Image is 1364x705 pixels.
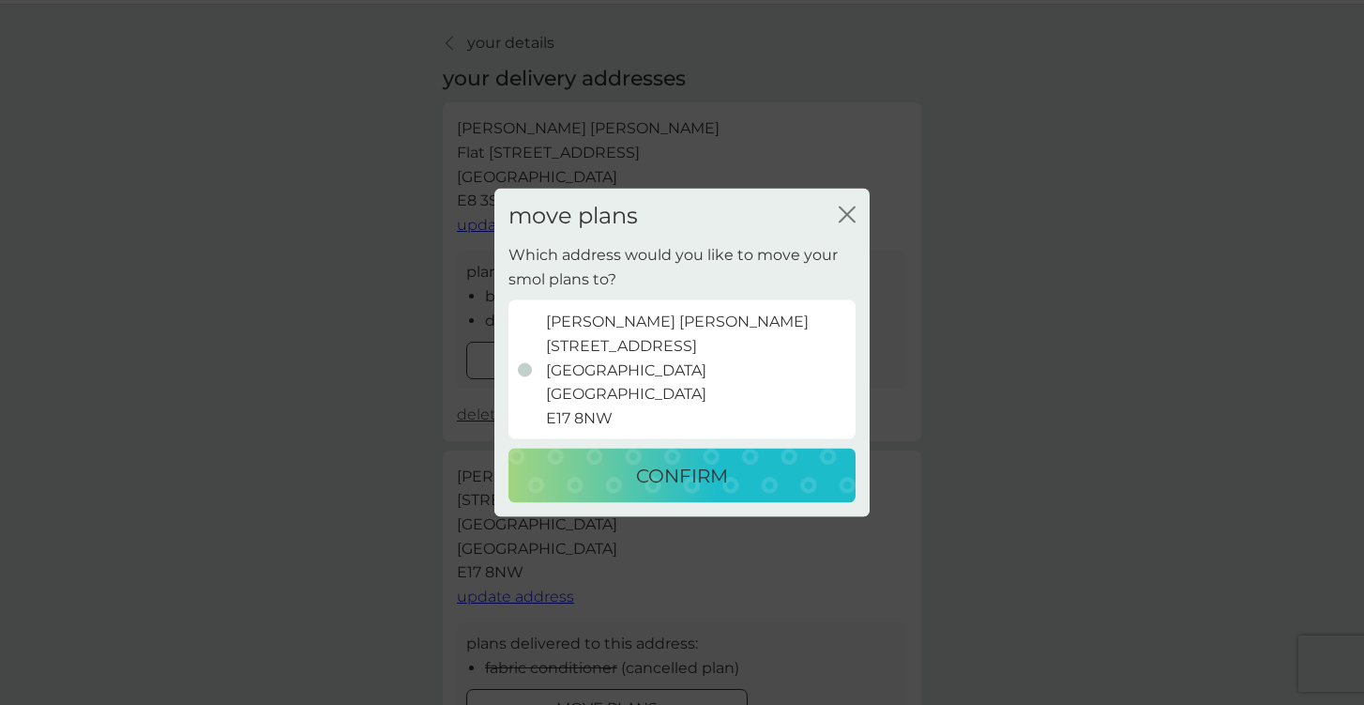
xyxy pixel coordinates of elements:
p: CONFIRM [636,461,728,491]
button: close [839,206,856,225]
h2: Which address would you like to move your smol plans to? [508,243,856,291]
p: [PERSON_NAME] [PERSON_NAME] [STREET_ADDRESS] [GEOGRAPHIC_DATA] [GEOGRAPHIC_DATA] E17 8NW [546,310,809,430]
h2: move plans [508,202,638,229]
button: CONFIRM [508,449,856,503]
